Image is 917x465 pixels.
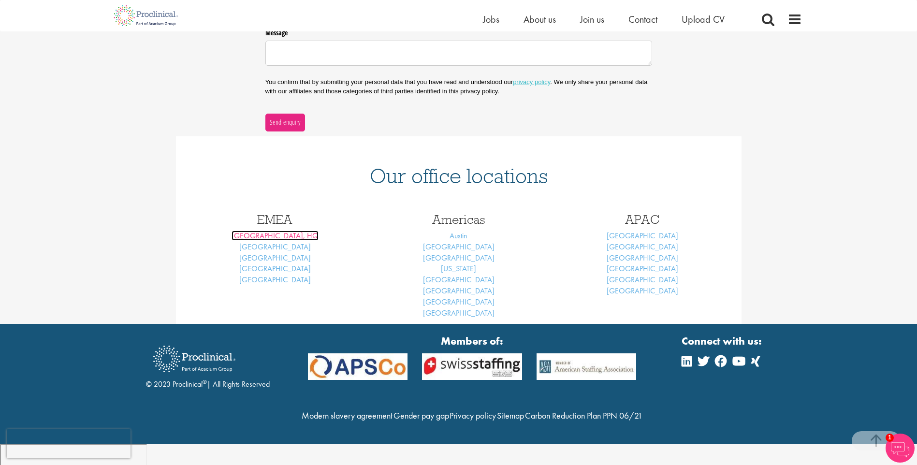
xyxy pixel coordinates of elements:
h3: Americas [374,213,543,226]
a: Upload CV [682,13,725,26]
strong: Connect with us: [682,334,764,349]
a: Gender pay gap [393,410,449,421]
a: About us [524,13,556,26]
a: [GEOGRAPHIC_DATA] [607,242,678,252]
span: Send enquiry [269,117,301,128]
img: Chatbot [886,434,915,463]
a: [GEOGRAPHIC_DATA] [239,263,311,274]
a: [GEOGRAPHIC_DATA] [607,253,678,263]
a: [GEOGRAPHIC_DATA] [607,263,678,274]
a: [GEOGRAPHIC_DATA] [423,286,495,296]
p: You confirm that by submitting your personal data that you have read and understood our . We only... [265,78,652,95]
strong: Members of: [308,334,637,349]
a: [GEOGRAPHIC_DATA] [607,275,678,285]
a: Modern slavery agreement [302,410,393,421]
img: APSCo [529,353,644,380]
a: [GEOGRAPHIC_DATA] [423,297,495,307]
a: [GEOGRAPHIC_DATA] [423,242,495,252]
a: [GEOGRAPHIC_DATA] [607,231,678,241]
a: Contact [628,13,657,26]
sup: ® [203,378,207,386]
img: APSCo [301,353,415,380]
a: Sitemap [497,410,524,421]
a: Join us [580,13,604,26]
h3: APAC [558,213,727,226]
a: [GEOGRAPHIC_DATA] [239,253,311,263]
iframe: reCAPTCHA [7,429,131,458]
a: Carbon Reduction Plan PPN 06/21 [525,410,642,421]
a: [GEOGRAPHIC_DATA] [239,275,311,285]
h1: Our office locations [190,165,727,187]
img: Proclinical Recruitment [146,339,243,379]
a: [GEOGRAPHIC_DATA] [423,253,495,263]
span: 1 [886,434,894,442]
a: [US_STATE] [441,263,476,274]
a: privacy policy [513,78,550,86]
label: Message [265,25,652,38]
a: [GEOGRAPHIC_DATA] [423,308,495,318]
div: © 2023 Proclinical | All Rights Reserved [146,338,270,390]
button: Send enquiry [265,114,305,131]
a: [GEOGRAPHIC_DATA], HQ [232,231,319,241]
a: Jobs [483,13,499,26]
img: APSCo [415,353,529,380]
a: Privacy policy [450,410,496,421]
a: [GEOGRAPHIC_DATA] [423,275,495,285]
a: Austin [450,231,467,241]
h3: EMEA [190,213,360,226]
a: [GEOGRAPHIC_DATA] [607,286,678,296]
a: [GEOGRAPHIC_DATA] [239,242,311,252]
